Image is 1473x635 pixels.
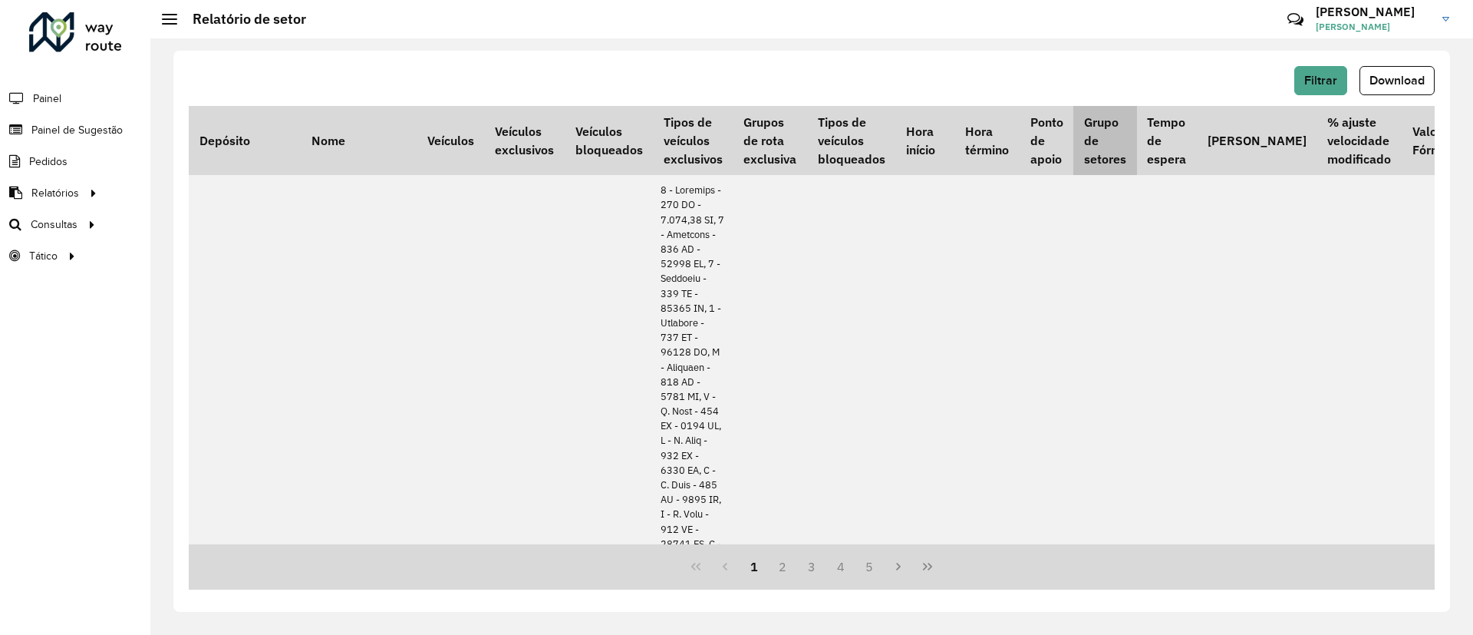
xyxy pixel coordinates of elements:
button: 2 [768,552,797,581]
th: Tipos de veículos exclusivos [653,106,733,175]
th: Nome [301,106,417,175]
th: Tempo de espera [1137,106,1197,175]
th: Grupos de rota exclusiva [733,106,807,175]
button: Next Page [884,552,913,581]
th: Veículos exclusivos [484,106,564,175]
th: Valor Fórmula [1402,106,1469,175]
button: 3 [797,552,826,581]
span: Pedidos [29,154,68,170]
span: Tático [29,248,58,264]
span: Download [1369,74,1425,87]
span: Filtrar [1304,74,1337,87]
th: Hora início [895,106,954,175]
button: Last Page [913,552,942,581]
a: Contato Rápido [1279,3,1312,36]
button: 1 [740,552,769,581]
span: Painel [33,91,61,107]
th: Tipos de veículos bloqueados [807,106,895,175]
button: Download [1359,66,1435,95]
h3: [PERSON_NAME] [1316,5,1431,19]
th: % ajuste velocidade modificado [1316,106,1401,175]
th: Grupo de setores [1073,106,1136,175]
button: 4 [826,552,855,581]
th: Hora término [954,106,1019,175]
button: Filtrar [1294,66,1347,95]
span: Consultas [31,217,77,233]
h2: Relatório de setor [177,11,306,28]
button: 5 [855,552,885,581]
th: Ponto de apoio [1020,106,1073,175]
th: Depósito [189,106,301,175]
th: [PERSON_NAME] [1197,106,1316,175]
th: Veículos bloqueados [565,106,653,175]
th: Veículos [417,106,484,175]
span: Relatórios [31,185,79,201]
span: Painel de Sugestão [31,122,123,138]
span: [PERSON_NAME] [1316,20,1431,34]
